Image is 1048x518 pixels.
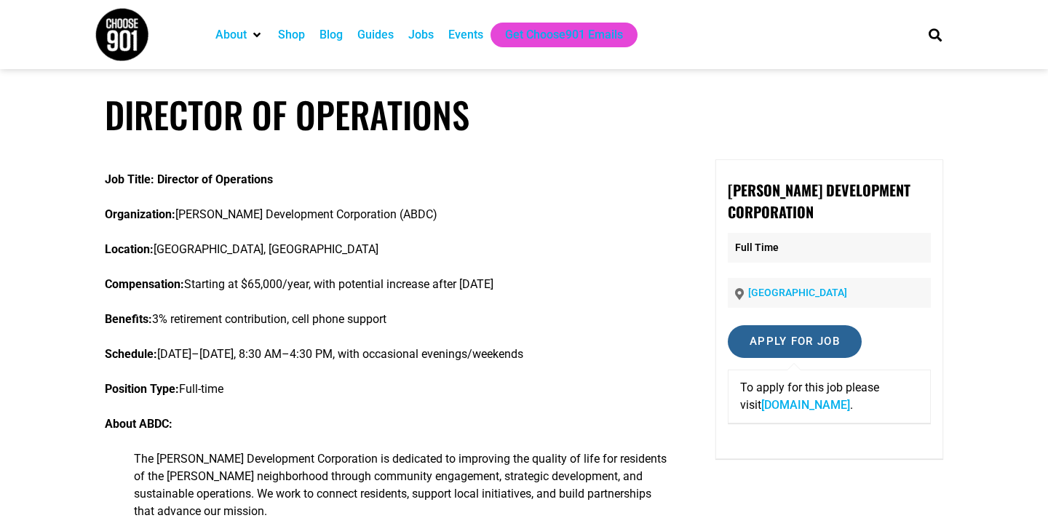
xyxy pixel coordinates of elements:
[761,398,850,412] a: [DOMAIN_NAME]
[748,287,847,298] a: [GEOGRAPHIC_DATA]
[728,233,931,263] p: Full Time
[105,382,179,396] b: Position Type:
[728,325,862,358] input: Apply for job
[215,26,247,44] a: About
[105,417,172,431] b: About ABDC:
[105,172,273,186] b: Job Title: Director of Operations
[105,277,184,291] b: Compensation:
[105,241,673,258] p: [GEOGRAPHIC_DATA], [GEOGRAPHIC_DATA]
[105,206,673,223] p: [PERSON_NAME] Development Corporation (ABDC)
[105,312,152,326] b: Benefits:
[728,179,910,223] strong: [PERSON_NAME] Development Corporation
[105,276,673,293] p: Starting at $65,000/year, with potential increase after [DATE]
[105,93,943,136] h1: Director of Operations
[505,26,623,44] a: Get Choose901 Emails
[448,26,483,44] a: Events
[105,347,157,361] b: Schedule:
[924,23,948,47] div: Search
[408,26,434,44] a: Jobs
[357,26,394,44] a: Guides
[278,26,305,44] a: Shop
[740,379,918,414] p: To apply for this job please visit .
[208,23,271,47] div: About
[208,23,904,47] nav: Main nav
[105,380,673,398] p: Full-time
[105,242,154,256] b: Location:
[105,346,673,363] p: [DATE]–[DATE], 8:30 AM–4:30 PM, with occasional evenings/weekends
[105,311,673,328] p: 3% retirement contribution, cell phone support
[319,26,343,44] a: Blog
[105,207,175,221] b: Organization:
